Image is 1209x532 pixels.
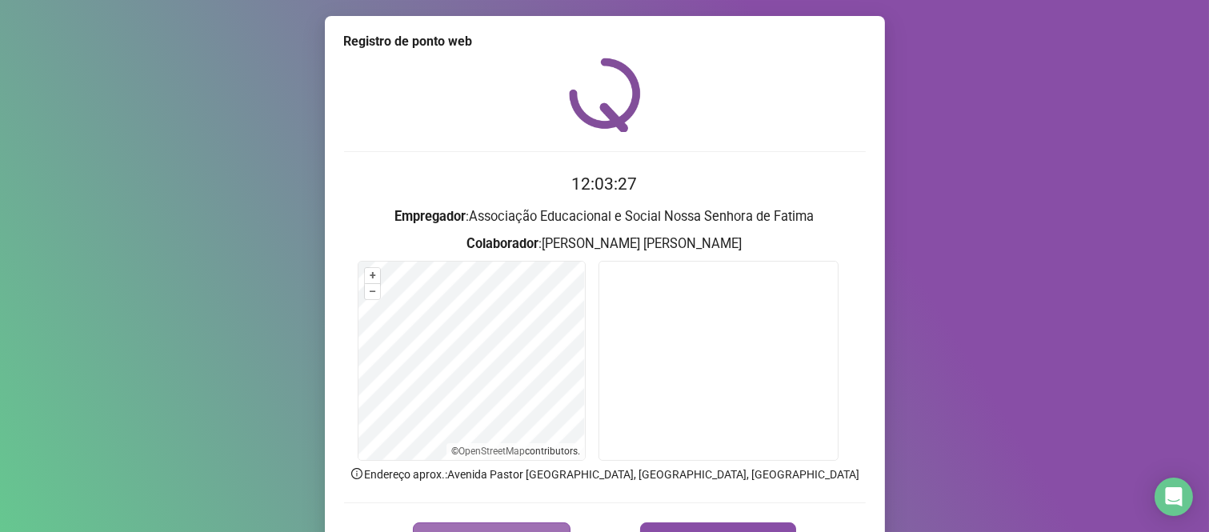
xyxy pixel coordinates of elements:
[572,174,638,194] time: 12:03:27
[451,446,580,457] li: © contributors.
[467,236,539,251] strong: Colaborador
[344,466,866,483] p: Endereço aprox. : Avenida Pastor [GEOGRAPHIC_DATA], [GEOGRAPHIC_DATA], [GEOGRAPHIC_DATA]
[1155,478,1193,516] div: Open Intercom Messenger
[344,234,866,254] h3: : [PERSON_NAME] [PERSON_NAME]
[344,32,866,51] div: Registro de ponto web
[350,466,364,481] span: info-circle
[569,58,641,132] img: QRPoint
[458,446,525,457] a: OpenStreetMap
[365,284,380,299] button: –
[395,209,466,224] strong: Empregador
[344,206,866,227] h3: : Associação Educacional e Social Nossa Senhora de Fatima
[365,268,380,283] button: +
